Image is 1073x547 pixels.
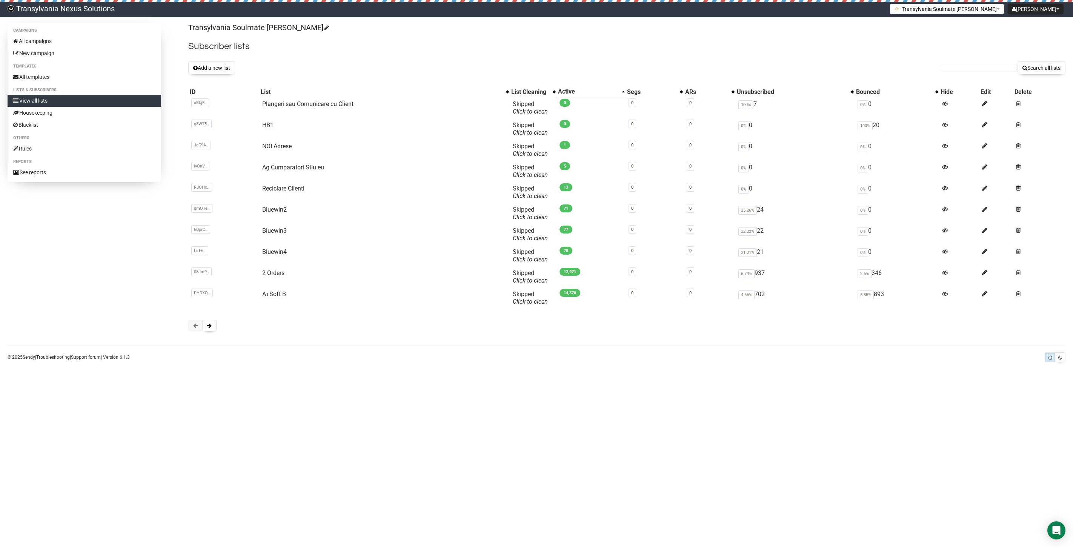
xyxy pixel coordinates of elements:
[631,164,633,169] a: 0
[8,26,161,35] li: Campaigns
[8,119,161,131] a: Blacklist
[191,183,212,192] span: RJOHo..
[858,143,868,151] span: 0%
[738,185,749,194] span: 0%
[262,290,286,298] a: A+Soft B
[8,95,161,107] a: View all lists
[8,35,161,47] a: All campaigns
[858,185,868,194] span: 0%
[939,86,979,97] th: Hide: No sort applied, sorting is disabled
[262,269,284,277] a: 2 Orders
[858,248,868,257] span: 0%
[36,355,70,360] a: Troubleshooting
[631,143,633,148] a: 0
[262,121,274,129] a: HB1
[560,141,570,149] span: 1
[631,227,633,232] a: 0
[858,121,873,130] span: 100%
[513,290,548,305] span: Skipped
[8,166,161,178] a: See reports
[738,227,757,236] span: 22.22%
[262,100,354,108] a: Plangeri sau Comunicare cu Client
[738,121,749,130] span: 0%
[191,98,209,107] span: aBkjF..
[191,141,211,149] span: JcG9A..
[262,206,287,213] a: Bluewin2
[738,164,749,172] span: 0%
[626,86,684,97] th: Segs: No sort applied, activate to apply an ascending sort
[1013,86,1065,97] th: Delete: No sort applied, sorting is disabled
[855,224,939,245] td: 0
[513,192,548,200] a: Click to clean
[685,88,727,96] div: ARs
[513,214,548,221] a: Click to clean
[738,206,757,215] span: 25.26%
[560,162,570,170] span: 5
[1047,521,1065,539] div: Open Intercom Messenger
[855,245,939,266] td: 0
[8,71,161,83] a: All templates
[689,143,692,148] a: 0
[191,162,209,171] span: iyQnV..
[631,185,633,190] a: 0
[23,355,35,360] a: Sendy
[513,100,548,115] span: Skipped
[8,134,161,143] li: Others
[558,88,618,95] div: Active
[855,140,939,161] td: 0
[190,88,258,96] div: ID
[735,86,855,97] th: Unsubscribed: No sort applied, activate to apply an ascending sort
[735,140,855,161] td: 0
[858,227,868,236] span: 0%
[8,47,161,59] a: New campaign
[684,86,735,97] th: ARs: No sort applied, activate to apply an ascending sort
[855,97,939,118] td: 0
[738,269,755,278] span: 6.74%
[738,248,757,257] span: 21.21%
[738,143,749,151] span: 0%
[855,86,939,97] th: Bounced: No sort applied, activate to apply an ascending sort
[855,161,939,182] td: 0
[513,143,548,157] span: Skipped
[689,227,692,232] a: 0
[513,248,548,263] span: Skipped
[71,355,101,360] a: Support forum
[858,164,868,172] span: 0%
[894,6,900,12] img: 1.png
[191,289,213,297] span: PHDXQ..
[513,277,548,284] a: Click to clean
[188,86,259,97] th: ID: No sort applied, sorting is disabled
[689,248,692,253] a: 0
[262,227,287,234] a: Bluewin3
[941,88,978,96] div: Hide
[735,287,855,309] td: 702
[513,150,548,157] a: Click to clean
[513,129,548,136] a: Click to clean
[8,86,161,95] li: Lists & subscribers
[735,224,855,245] td: 22
[8,157,161,166] li: Reports
[631,121,633,126] a: 0
[858,269,872,278] span: 2.6%
[981,88,1012,96] div: Edit
[560,120,570,128] span: 0
[735,118,855,140] td: 0
[855,266,939,287] td: 346
[513,269,548,284] span: Skipped
[979,86,1013,97] th: Edit: No sort applied, sorting is disabled
[513,185,548,200] span: Skipped
[858,100,868,109] span: 0%
[513,235,548,242] a: Click to clean
[735,203,855,224] td: 24
[689,121,692,126] a: 0
[735,266,855,287] td: 937
[890,4,1004,14] button: Transylvania Soulmate [PERSON_NAME]
[858,290,874,299] span: 5.85%
[8,62,161,71] li: Templates
[737,88,847,96] div: Unsubscribed
[689,269,692,274] a: 0
[513,256,548,263] a: Click to clean
[8,5,14,12] img: 586cc6b7d8bc403f0c61b981d947c989
[191,120,212,128] span: q8W75..
[855,182,939,203] td: 0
